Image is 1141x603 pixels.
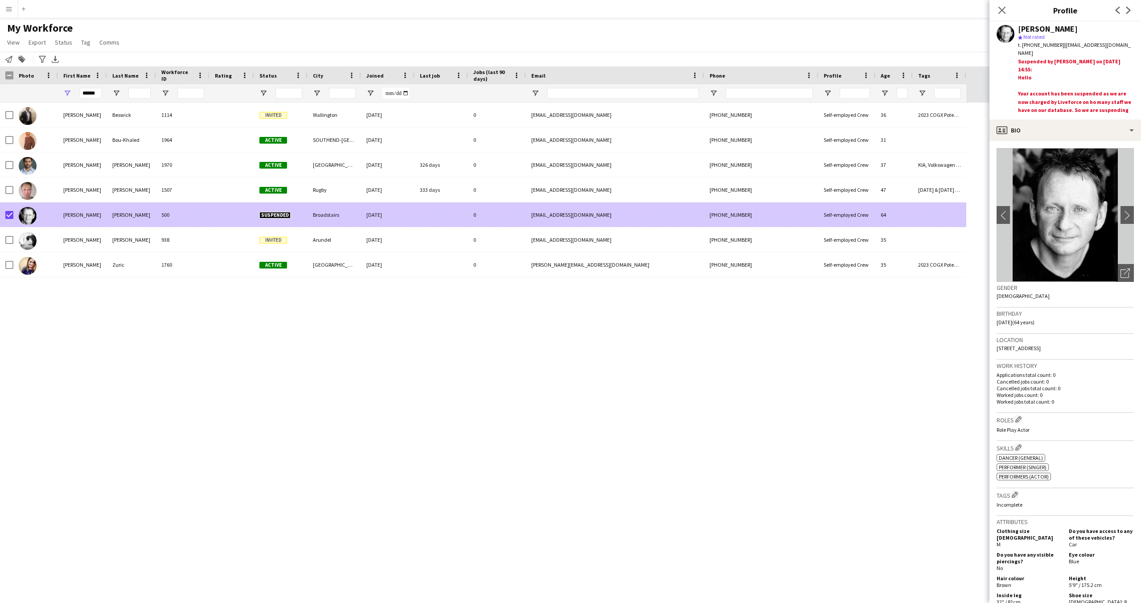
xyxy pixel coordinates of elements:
[313,72,323,79] span: City
[997,392,1134,398] p: Worked jobs count: 0
[468,103,526,127] div: 0
[308,252,361,277] div: [GEOGRAPHIC_DATA]
[824,72,841,79] span: Profile
[259,262,287,268] span: Active
[259,89,267,97] button: Open Filter Menu
[468,153,526,177] div: 0
[156,153,209,177] div: 1970
[19,72,34,79] span: Photo
[840,88,870,99] input: Profile Filter Input
[526,178,704,202] div: [EMAIL_ADDRESS][DOMAIN_NAME]
[1116,264,1134,282] div: Open photos pop-in
[156,128,209,152] div: 1964
[997,284,1134,292] h3: Gender
[997,565,1003,571] span: No
[161,89,169,97] button: Open Filter Menu
[58,153,107,177] div: [PERSON_NAME]
[259,137,287,144] span: Active
[704,252,818,277] div: [PHONE_NUMBER]
[934,88,961,99] input: Tags Filter Input
[704,128,818,152] div: [PHONE_NUMBER]
[526,153,704,177] div: [EMAIL_ADDRESS][DOMAIN_NAME]
[58,103,107,127] div: [PERSON_NAME]
[215,72,232,79] span: Rating
[58,227,107,252] div: [PERSON_NAME]
[1023,33,1045,40] span: Not rated
[156,103,209,127] div: 1114
[997,443,1134,452] h3: Skills
[818,227,875,252] div: Self-employed Crew
[726,88,813,99] input: Phone Filter Input
[7,38,20,46] span: View
[999,464,1047,471] span: Performer (Singer)
[19,232,37,250] img: Roberta Hofmann
[468,178,526,202] div: 0
[1069,541,1077,548] span: Car
[997,362,1134,370] h3: Work history
[997,319,1034,326] span: [DATE] (64 years)
[29,38,46,46] span: Export
[1018,90,1134,138] div: Your account has been suspended as we are now charged by Liveforce on ho many staff we have on ou...
[37,54,48,65] app-action-btn: Advanced filters
[704,178,818,202] div: [PHONE_NUMBER]
[875,227,913,252] div: 35
[704,227,818,252] div: [PHONE_NUMBER]
[1069,582,1102,588] span: 5'9" / 175.2 cm
[468,227,526,252] div: 0
[259,72,277,79] span: Status
[329,88,356,99] input: City Filter Input
[468,128,526,152] div: 0
[818,252,875,277] div: Self-employed Crew
[156,227,209,252] div: 938
[997,385,1134,392] p: Cancelled jobs total count: 0
[913,252,966,277] div: 2023 COGX Potentials
[999,454,1043,461] span: Dancer (General)
[1069,558,1079,565] span: Blue
[361,227,415,252] div: [DATE]
[382,88,409,99] input: Joined Filter Input
[531,72,546,79] span: Email
[875,103,913,127] div: 36
[997,518,1134,526] h3: Attributes
[63,72,90,79] span: First Name
[526,202,704,227] div: [EMAIL_ADDRESS][DOMAIN_NAME]
[913,103,966,127] div: 2023 COGX Potentials
[913,178,966,202] div: [DATE] & [DATE] Volkswagen, Group EV Project. Actors available [DATE] & [DATE]. , KIA, Volkswagen...
[818,103,875,127] div: Self-employed Crew
[308,227,361,252] div: Arundel
[997,310,1134,318] h3: Birthday
[308,153,361,177] div: [GEOGRAPHIC_DATA]
[1069,551,1134,558] h5: Eye colour
[997,372,1134,378] p: Applications total count: 0
[4,37,23,48] a: View
[997,551,1062,565] h5: Do you have any visible piercings?
[361,178,415,202] div: [DATE]
[156,252,209,277] div: 1760
[308,202,361,227] div: Broadstairs
[58,252,107,277] div: [PERSON_NAME]
[259,212,291,219] span: Suspended
[259,187,287,194] span: Active
[313,89,321,97] button: Open Filter Menu
[156,202,209,227] div: 500
[4,54,14,65] app-action-btn: Notify workforce
[78,37,94,48] a: Tag
[19,257,37,275] img: Roberta Zuric
[1069,528,1134,541] h5: Do you have access to any of these vehicles?
[468,202,526,227] div: 0
[161,69,193,82] span: Workforce ID
[918,89,926,97] button: Open Filter Menu
[997,345,1041,351] span: [STREET_ADDRESS]
[1018,41,1131,56] span: | [EMAIL_ADDRESS][DOMAIN_NAME]
[25,37,49,48] a: Export
[913,153,966,177] div: KIA, Volkswagen CV Brand Immersion Project [DATE] - [DATE], Volkswagen Goodwill Scenarios
[473,69,510,82] span: Jobs (last 90 days)
[997,490,1134,500] h3: Tags
[997,398,1134,405] p: Worked jobs total count: 0
[818,153,875,177] div: Self-employed Crew
[58,202,107,227] div: [PERSON_NAME]
[50,54,61,65] app-action-btn: Export XLSX
[259,237,287,244] span: Invited
[997,336,1134,344] h3: Location
[875,252,913,277] div: 35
